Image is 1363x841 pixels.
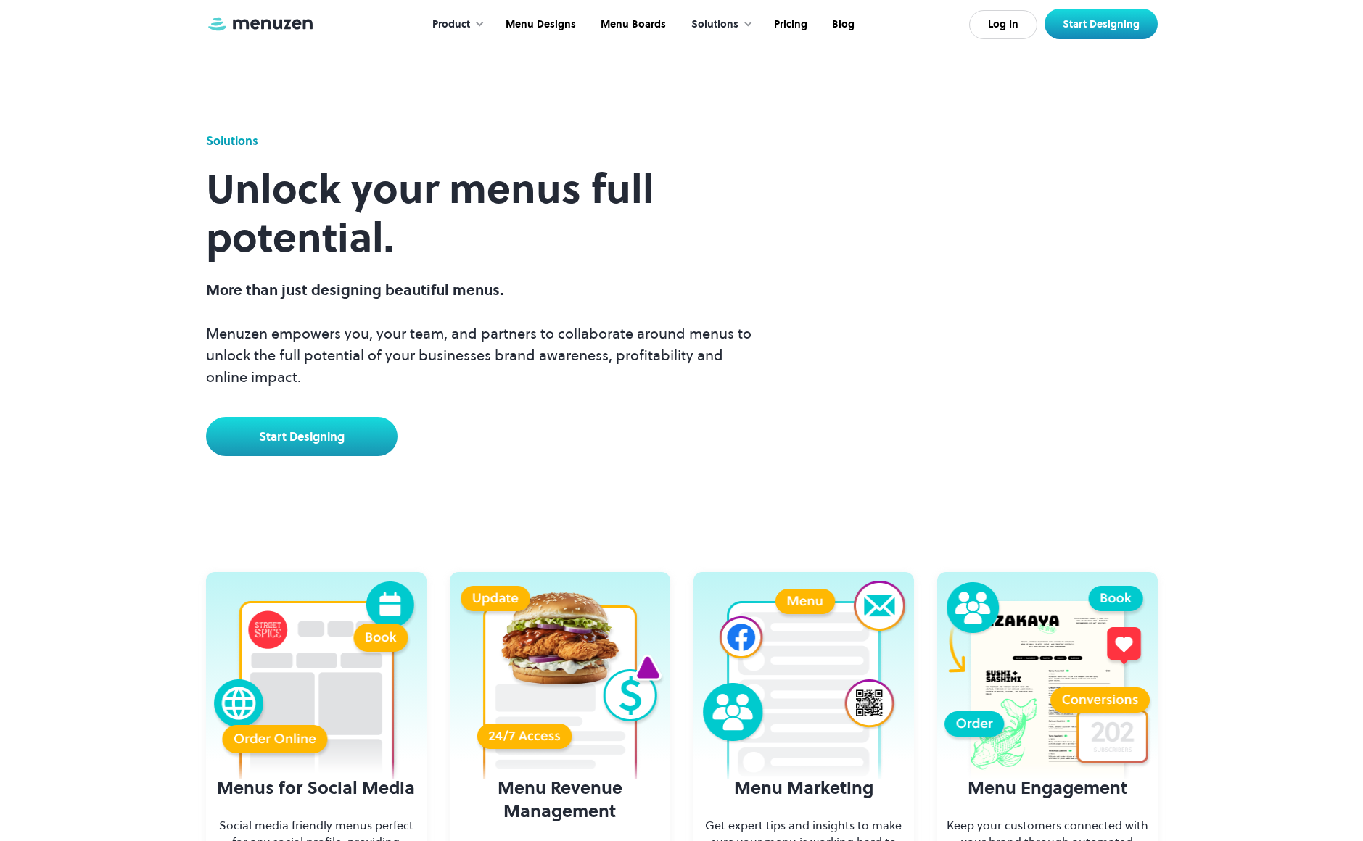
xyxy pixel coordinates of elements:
[969,10,1037,39] a: Log In
[701,776,907,800] h3: Menu Marketing
[760,2,818,47] a: Pricing
[492,2,587,47] a: Menu Designs
[206,279,763,388] p: Menuzen empowers you, your team, and partners to collaborate around menus to unlock the full pote...
[818,2,865,47] a: Blog
[1045,9,1158,39] a: Start Designing
[206,132,258,149] div: Solutions
[206,165,763,262] h1: Unlock your menus full potential.
[206,417,398,456] a: Start Designing
[944,776,1150,800] h3: Menu Engagement
[213,776,419,800] h3: Menus for Social Media
[677,2,760,47] div: Solutions
[587,2,677,47] a: Menu Boards
[457,776,663,823] h3: Menu Revenue Management
[418,2,492,47] div: Product
[206,280,503,300] span: More than just designing beautiful menus.
[691,17,738,33] div: Solutions
[432,17,470,33] div: Product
